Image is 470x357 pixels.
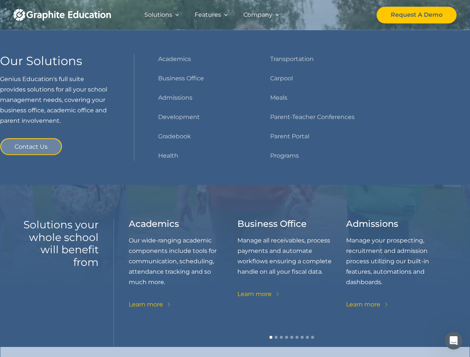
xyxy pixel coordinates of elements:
[237,289,272,299] div: Learn more
[129,235,237,287] p: Our wide-ranging academic components include tools for communication, scheduling, attendance trac...
[158,73,204,84] a: Business Office
[280,336,283,339] div: Show slide 3 of 9
[270,93,287,103] a: Meals
[158,93,192,103] a: Admissions
[445,332,463,350] iframe: Intercom live chat
[237,219,346,320] div: 2 of 9
[129,299,172,310] a: Learn more
[195,10,221,20] div: Features
[129,219,237,320] div: 1 of 9
[377,7,457,23] a: Request A Demo
[129,219,455,347] div: carousel
[158,131,191,142] a: Gradebook
[301,336,304,339] div: Show slide 7 of 9
[158,54,191,64] a: Academics
[129,219,179,229] h3: Academics
[270,73,293,84] a: Carpool
[391,10,442,20] div: Request A Demo
[158,112,200,122] a: Development
[129,299,163,310] div: Learn more
[346,219,398,229] h3: Admissions
[237,219,307,229] h3: Business Office
[311,336,314,339] div: Show slide 9 of 9
[306,336,309,339] div: Show slide 8 of 9
[290,336,293,339] div: Show slide 5 of 9
[270,151,299,161] a: Programs
[269,336,272,339] div: Show slide 1 of 9
[237,235,346,277] p: Manage all receivables, process payments and automate workflows ensuring a complete handle on all...
[15,142,48,152] div: Contact Us
[285,336,288,339] div: Show slide 4 of 9
[270,112,355,122] a: Parent-Teacher Conferences
[346,219,455,320] div: 3 of 9
[275,336,278,339] div: Show slide 2 of 9
[270,54,314,64] a: Transportation
[295,336,298,339] div: Show slide 6 of 9
[158,151,178,161] a: Health
[270,131,309,142] a: Parent Portal
[144,10,172,20] div: Solutions
[15,219,99,268] h2: Solutions your whole school will benefit from
[243,10,272,20] div: Company
[346,299,380,310] div: Learn more
[346,235,455,287] p: Manage your prospecting, recruitment and admission process utilizing our built-in features, autom...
